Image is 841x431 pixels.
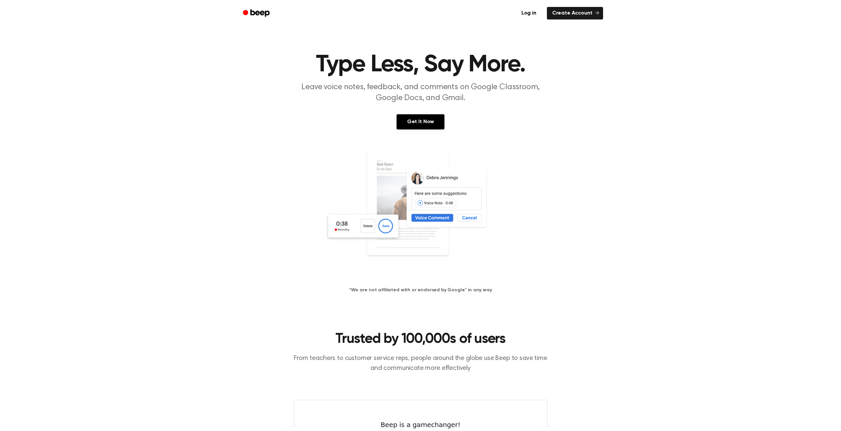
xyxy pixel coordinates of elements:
a: Get It Now [397,114,444,129]
h1: Type Less, Say More. [251,53,590,77]
a: Log in [515,6,543,21]
img: Voice Comments on Docs and Recording Widget [325,149,516,276]
p: From teachers to customer service reps, people around the globe use Beep to save time and communi... [294,353,548,373]
blockquote: Beep is a gamechanger! [381,420,460,430]
a: Create Account [547,7,603,19]
p: Leave voice notes, feedback, and comments on Google Classroom, Google Docs, and Gmail. [294,82,548,104]
h2: Trusted by 100,000s of users [294,331,548,348]
h4: *We are not affiliated with or endorsed by Google™ in any way [8,287,833,294]
a: Beep [238,7,276,20]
